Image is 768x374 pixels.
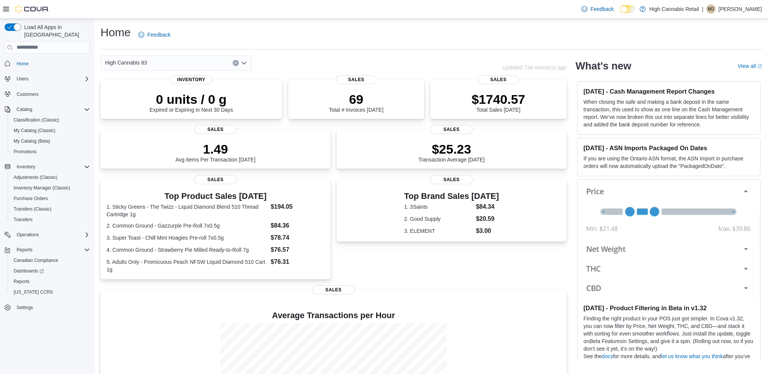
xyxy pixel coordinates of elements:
[194,175,236,184] span: Sales
[14,217,32,223] span: Transfers
[107,246,268,254] dt: 4. Common Ground - Strawberry Pie Milled Ready-to-Roll 7g
[14,195,48,202] span: Purchase Orders
[11,173,60,182] a: Adjustments (Classic)
[175,142,255,157] p: 1.49
[17,164,35,170] span: Inventory
[476,202,499,211] dd: $84.34
[14,89,90,99] span: Customers
[17,305,33,311] span: Settings
[8,214,93,225] button: Transfers
[241,60,247,66] button: Open list of options
[107,203,268,218] dt: 1. Sticky Greens - The Twizz - Liquid Diamond Blend 510 Thread Cartridge 1g
[2,245,93,255] button: Reports
[107,222,268,229] dt: 2. Common Ground - Gazzurple Pre-Roll 7x0.5g
[2,104,93,115] button: Catalog
[150,92,233,113] div: Expired or Expiring in Next 30 Days
[17,61,29,67] span: Home
[14,245,36,254] button: Reports
[11,288,56,297] a: [US_STATE] CCRS
[11,266,90,275] span: Dashboards
[233,60,239,66] button: Clear input
[11,194,51,203] a: Purchase Orders
[14,74,31,83] button: Users
[100,25,131,40] h1: Home
[135,27,173,42] a: Feedback
[14,59,32,68] a: Home
[2,229,93,240] button: Operations
[170,75,212,84] span: Inventory
[404,227,473,235] dt: 3. ELEMENT
[11,137,53,146] a: My Catalog (Beta)
[21,23,90,38] span: Load All Apps in [GEOGRAPHIC_DATA]
[404,192,499,201] h3: Top Brand Sales [DATE]
[271,221,325,230] dd: $84.36
[17,232,39,238] span: Operations
[418,142,485,157] p: $25.23
[11,288,90,297] span: Washington CCRS
[14,230,90,239] span: Operations
[14,105,90,114] span: Catalog
[14,74,90,83] span: Users
[502,65,567,71] p: Updated 734 minute(s) ago
[11,147,40,156] a: Promotions
[11,205,90,214] span: Transfers (Classic)
[17,106,32,112] span: Catalog
[14,90,42,99] a: Customers
[17,247,32,253] span: Reports
[8,266,93,276] a: Dashboards
[14,128,56,134] span: My Catalog (Classic)
[620,5,636,13] input: Dark Mode
[8,204,93,214] button: Transfers (Classic)
[17,91,39,97] span: Customers
[11,115,62,125] a: Classification (Classic)
[584,155,754,170] p: If you are using the Ontario ASN format, the ASN Import in purchase orders will now automatically...
[649,5,699,14] p: High Cannabis Retail
[147,31,170,38] span: Feedback
[14,257,58,263] span: Canadian Compliance
[11,205,54,214] a: Transfers (Classic)
[11,277,32,286] a: Reports
[11,126,90,135] span: My Catalog (Classic)
[14,206,51,212] span: Transfers (Classic)
[11,194,90,203] span: Purchase Orders
[2,74,93,84] button: Users
[8,136,93,146] button: My Catalog (Beta)
[271,245,325,254] dd: $76.57
[14,105,35,114] button: Catalog
[584,304,754,312] h3: [DATE] - Product Filtering in Beta in v1.32
[105,58,147,67] span: High Cannabis 83
[107,234,268,242] dt: 3. Super Toast - Chill Mint Hoagies Pre-roll 7x0.5g
[478,75,519,84] span: Sales
[150,92,233,107] p: 0 units / 0 g
[14,162,90,171] span: Inventory
[8,146,93,157] button: Promotions
[11,215,36,224] a: Transfers
[336,75,377,84] span: Sales
[404,215,473,223] dt: 2. Good Supply
[576,60,631,72] h2: What's new
[430,125,473,134] span: Sales
[14,230,42,239] button: Operations
[14,245,90,254] span: Reports
[11,215,90,224] span: Transfers
[584,315,754,352] p: Finding the right product in your POS just got simpler. In Cova v1.32, you can now filter by Pric...
[590,5,613,13] span: Feedback
[404,203,473,211] dt: 1. 3Saints
[757,64,762,69] svg: External link
[584,98,754,128] p: When closing the safe and making a bank deposit in the same transaction, this used to show as one...
[11,126,59,135] a: My Catalog (Classic)
[175,142,255,163] div: Avg Items Per Transaction [DATE]
[14,268,44,274] span: Dashboards
[430,175,473,184] span: Sales
[11,266,47,275] a: Dashboards
[11,256,61,265] a: Canadian Compliance
[271,233,325,242] dd: $78.74
[14,117,59,123] span: Classification (Classic)
[14,303,90,312] span: Settings
[11,183,73,192] a: Inventory Manager (Classic)
[2,58,93,69] button: Home
[11,183,90,192] span: Inventory Manager (Classic)
[476,226,499,235] dd: $3.00
[14,303,36,312] a: Settings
